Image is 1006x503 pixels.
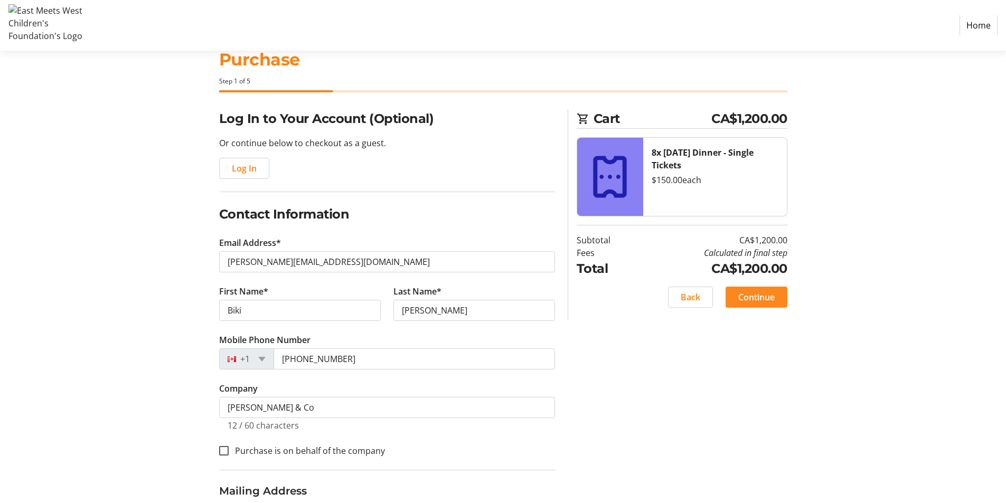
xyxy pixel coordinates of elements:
label: Last Name* [393,285,441,298]
span: Log In [232,162,257,175]
button: Log In [219,158,269,179]
p: Or continue below to checkout as a guest. [219,137,555,149]
span: CA$1,200.00 [711,109,787,128]
label: First Name* [219,285,268,298]
div: Step 1 of 5 [219,77,787,86]
a: Home [960,15,998,35]
label: Purchase is on behalf of the company [229,444,385,457]
h2: Log In to Your Account (Optional) [219,109,555,128]
h3: Mailing Address [219,483,555,499]
h1: Purchase [219,47,787,72]
input: (506) 234-5678 [274,348,555,369]
div: $150.00 each [652,174,778,186]
label: Company [219,382,258,395]
button: Back [668,287,713,308]
span: Back [681,291,700,303]
td: Calculated in final step [637,246,787,259]
span: Continue [738,291,775,303]
span: Cart [594,109,712,128]
td: CA$1,200.00 [637,259,787,278]
td: Fees [577,246,637,259]
label: Email Address* [219,236,281,249]
td: Subtotal [577,234,637,246]
tr-character-limit: 12 / 60 characters [228,420,299,431]
img: East Meets West Children's Foundation's Logo [8,4,83,46]
button: Continue [726,287,787,308]
label: Mobile Phone Number [219,334,311,346]
h2: Contact Information [219,205,555,224]
strong: 8x [DATE] Dinner - Single Tickets [652,147,754,171]
td: Total [577,259,637,278]
td: CA$1,200.00 [637,234,787,246]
